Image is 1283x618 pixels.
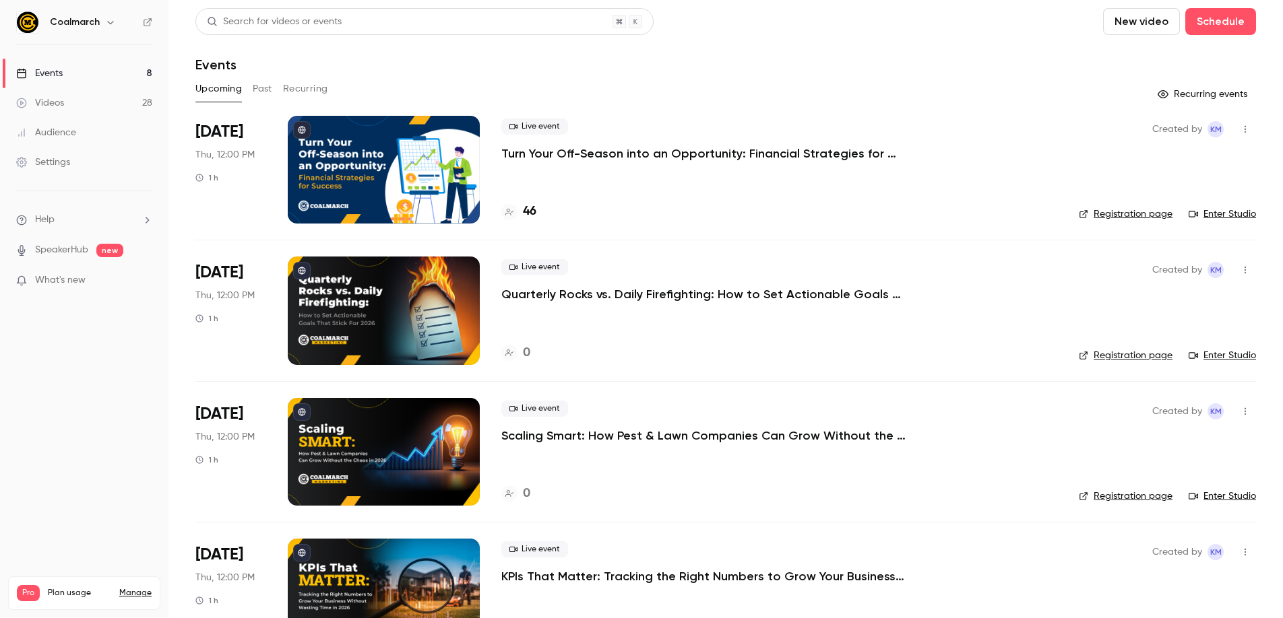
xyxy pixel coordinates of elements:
h1: Events [195,57,237,73]
div: Settings [16,156,70,169]
img: Coalmarch [17,11,38,33]
a: Scaling Smart: How Pest & Lawn Companies Can Grow Without the Chaos in [DATE] [501,427,906,444]
h4: 0 [523,344,530,362]
span: [DATE] [195,121,243,143]
span: Thu, 12:00 PM [195,571,255,584]
span: Katie McCaskill [1208,544,1224,560]
a: Registration page [1079,489,1172,503]
button: Upcoming [195,78,242,100]
span: KM [1210,262,1222,278]
a: 0 [501,485,530,503]
span: Thu, 12:00 PM [195,289,255,302]
span: Help [35,213,55,227]
span: [DATE] [195,544,243,565]
div: Videos [16,96,64,110]
span: KM [1210,403,1222,419]
span: Created by [1152,121,1202,137]
h4: 0 [523,485,530,503]
span: Katie McCaskill [1208,403,1224,419]
a: Turn Your Off-Season into an Opportunity: Financial Strategies for Success [501,145,906,162]
a: Enter Studio [1189,489,1256,503]
div: Aug 21 Thu, 12:00 PM (America/New York) [195,116,266,224]
div: Sep 4 Thu, 12:00 PM (America/New York) [195,256,266,364]
button: Schedule [1185,8,1256,35]
button: Recurring [283,78,328,100]
span: Created by [1152,544,1202,560]
span: Katie McCaskill [1208,121,1224,137]
a: 0 [501,344,530,362]
h6: Coalmarch [50,15,100,29]
a: Enter Studio [1189,349,1256,362]
span: What's new [35,273,86,287]
span: [DATE] [195,403,243,425]
a: Enter Studio [1189,207,1256,221]
li: help-dropdown-opener [16,213,152,227]
span: [DATE] [195,262,243,283]
div: 1 h [195,172,218,183]
a: Registration page [1079,207,1172,221]
span: KM [1210,544,1222,560]
button: Past [253,78,272,100]
div: Events [16,67,63,80]
h4: 46 [523,203,536,221]
span: Live event [501,259,568,275]
button: New video [1103,8,1180,35]
div: Sep 18 Thu, 12:00 PM (America/New York) [195,398,266,506]
a: Registration page [1079,349,1172,362]
span: Thu, 12:00 PM [195,148,255,162]
span: new [96,244,123,257]
span: Katie McCaskill [1208,262,1224,278]
div: 1 h [195,313,218,324]
span: Live event [501,541,568,557]
span: Created by [1152,262,1202,278]
a: Quarterly Rocks vs. Daily Firefighting: How to Set Actionable Goals That Stick For 2026 [501,286,906,302]
span: Thu, 12:00 PM [195,430,255,444]
span: Live event [501,118,568,135]
a: SpeakerHub [35,243,88,257]
span: Created by [1152,403,1202,419]
div: 1 h [195,595,218,606]
div: 1 h [195,454,218,465]
span: Pro [17,585,40,601]
button: Recurring events [1152,83,1256,105]
span: Live event [501,401,568,417]
span: Plan usage [48,588,111,598]
a: Manage [119,588,152,598]
div: Search for videos or events [207,15,342,29]
div: Audience [16,126,76,139]
span: KM [1210,121,1222,137]
a: KPIs That Matter: Tracking the Right Numbers to Grow Your Business Without Wasting Time in [DATE] [501,568,906,584]
a: 46 [501,203,536,221]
